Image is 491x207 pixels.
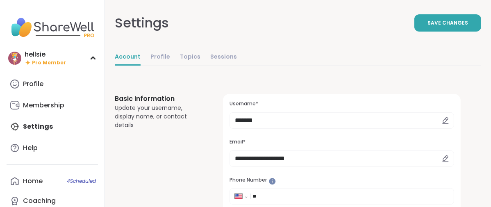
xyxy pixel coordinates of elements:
div: Coaching [23,196,56,205]
a: Topics [180,49,200,66]
button: Save Changes [414,14,481,32]
a: Sessions [210,49,237,66]
div: Settings [115,13,169,33]
div: Help [23,143,38,152]
h3: Basic Information [115,94,203,104]
a: Account [115,49,141,66]
iframe: Spotlight [269,178,276,185]
h3: Email* [230,139,454,146]
span: Save Changes [427,19,468,27]
div: hellsie [25,50,66,59]
div: Update your username, display name, or contact details [115,104,203,130]
div: Membership [23,101,64,110]
img: hellsie [8,52,21,65]
h3: Phone Number [230,177,454,184]
a: Home4Scheduled [7,171,98,191]
div: Home [23,177,43,186]
h3: Username* [230,100,454,107]
div: Profile [23,80,43,89]
a: Profile [150,49,170,66]
a: Profile [7,74,98,94]
span: Pro Member [32,59,66,66]
a: Membership [7,96,98,115]
img: ShareWell Nav Logo [7,13,98,42]
a: Help [7,138,98,158]
span: 4 Scheduled [67,178,96,184]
